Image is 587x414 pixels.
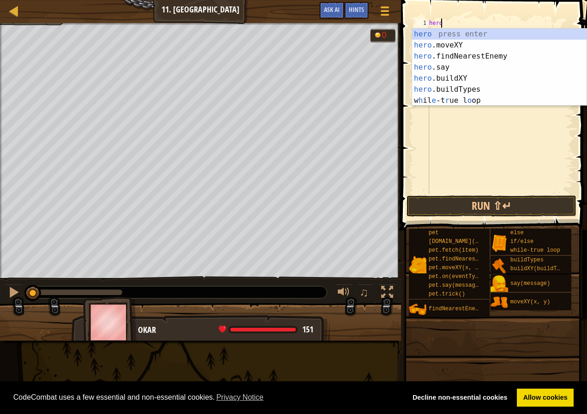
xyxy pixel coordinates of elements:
[429,247,479,254] span: pet.fetch(item)
[13,390,399,404] span: CodeCombat uses a few essential and non-essential cookies.
[414,28,429,37] div: 2
[358,284,373,303] button: ♫
[324,5,340,14] span: Ask AI
[319,2,344,19] button: Ask AI
[429,265,482,271] span: pet.moveXY(x, y)
[409,256,426,273] img: portrait.png
[510,299,550,305] span: moveXY(x, y)
[138,324,320,336] div: Okar
[349,5,364,14] span: Hints
[429,282,482,289] span: pet.say(message)
[429,273,515,280] span: pet.on(eventType, handler)
[219,325,313,334] div: health: 151 / 151
[83,296,137,348] img: thang_avatar_frame.png
[429,256,518,262] span: pet.findNearestByType(type)
[510,257,544,263] span: buildTypes
[215,390,265,404] a: learn more about cookies
[429,306,489,312] span: findNearestEnemy()
[414,18,429,28] div: 1
[491,275,508,293] img: portrait.png
[406,389,514,407] a: deny cookies
[510,247,560,254] span: while-true loop
[407,195,576,217] button: Run ⇧↵
[491,257,508,274] img: portrait.png
[409,301,426,318] img: portrait.png
[429,291,465,297] span: pet.trick()
[359,285,369,299] span: ♫
[491,234,508,252] img: portrait.png
[302,324,313,335] span: 151
[510,238,533,245] span: if/else
[429,238,495,245] span: [DOMAIN_NAME](enemy)
[370,29,395,42] div: Team 'humans' has 0 gold.
[382,31,391,40] div: 0
[373,2,396,24] button: Show game menu
[491,294,508,311] img: portrait.png
[517,389,574,407] a: allow cookies
[510,280,550,287] span: say(message)
[5,284,23,303] button: Ctrl + P: Pause
[429,230,439,236] span: pet
[335,284,353,303] button: Adjust volume
[510,230,524,236] span: else
[378,284,396,303] button: Toggle fullscreen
